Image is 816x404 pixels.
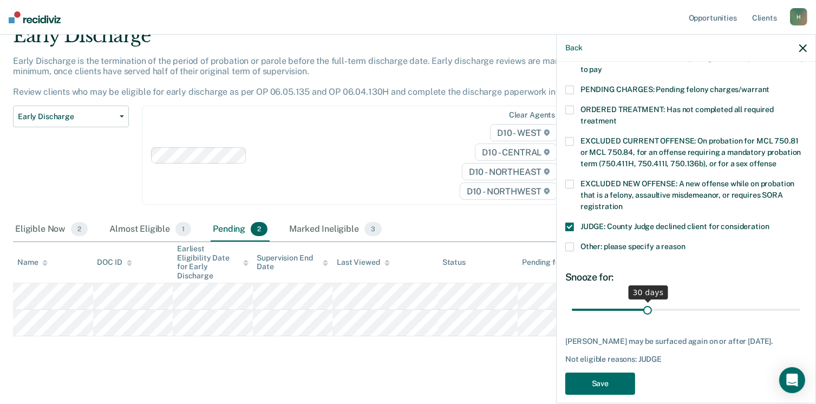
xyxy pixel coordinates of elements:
[13,25,625,56] div: Early Discharge
[565,355,807,364] div: Not eligible reasons: JUDGE
[565,337,807,346] div: [PERSON_NAME] may be surfaced again on or after [DATE].
[177,244,249,281] div: Earliest Eligibility Date for Early Discharge
[565,271,807,283] div: Snooze for:
[13,56,595,97] p: Early Discharge is the termination of the period of probation or parole before the full-term disc...
[580,242,686,251] span: Other: please specify a reason
[565,43,583,53] button: Back
[779,367,805,393] div: Open Intercom Messenger
[460,183,557,200] span: D10 - NORTHWEST
[490,124,557,141] span: D10 - WEST
[364,222,382,236] span: 3
[580,136,801,168] span: EXCLUDED CURRENT OFFENSE: On probation for MCL 750.81 or MCL 750.84, for an offense requiring a m...
[71,222,88,236] span: 2
[13,218,90,242] div: Eligible Now
[475,144,557,161] span: D10 - CENTRAL
[580,85,769,94] span: PENDING CHARGES: Pending felony charges/warrant
[107,218,193,242] div: Almost Eligible
[257,253,329,272] div: Supervision End Date
[565,373,635,395] button: Save
[580,179,794,211] span: EXCLUDED NEW OFFENSE: A new offense while on probation that is a felony, assaultive misdemeanor, ...
[337,258,389,267] div: Last Viewed
[580,222,769,231] span: JUDGE: County Judge declined client for consideration
[9,11,61,23] img: Recidiviz
[17,258,48,267] div: Name
[790,8,807,25] div: H
[522,258,572,267] div: Pending for
[442,258,466,267] div: Status
[462,163,557,180] span: D10 - NORTHEAST
[97,258,132,267] div: DOC ID
[509,110,555,120] div: Clear agents
[18,112,115,121] span: Early Discharge
[580,105,774,125] span: ORDERED TREATMENT: Has not completed all required treatment
[629,285,668,299] div: 30 days
[211,218,270,242] div: Pending
[287,218,384,242] div: Marked Ineligible
[175,222,191,236] span: 1
[251,222,267,236] span: 2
